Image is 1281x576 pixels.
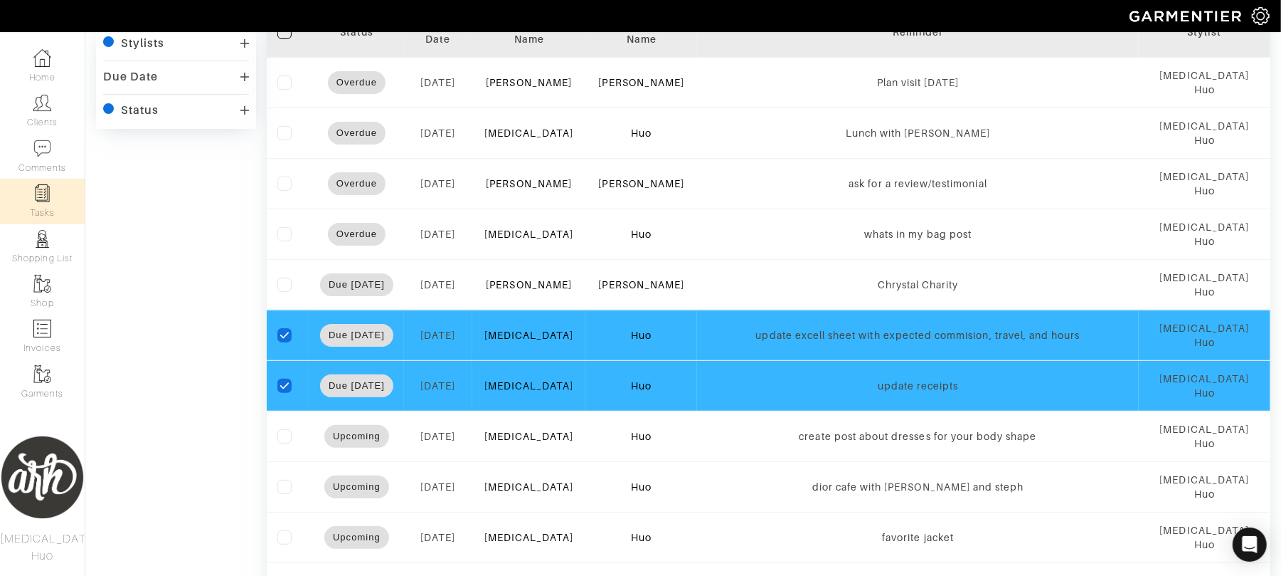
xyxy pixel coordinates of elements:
img: orders-icon-0abe47150d42831381b5fb84f609e132dff9fe21cb692f30cb5eec754e2cba89.png [33,320,51,337]
a: [MEDICAL_DATA] [484,532,574,543]
span: [DATE] [420,532,455,543]
span: [DATE] [420,77,455,88]
div: [MEDICAL_DATA] Huo [1149,119,1260,147]
a: [PERSON_NAME] [486,77,572,88]
span: [DATE] [420,127,455,139]
div: Open Intercom Messenger [1233,528,1267,562]
span: [DATE] [420,330,455,341]
span: Upcoming [324,530,389,545]
span: [DATE] [420,178,455,189]
a: [MEDICAL_DATA] [484,481,574,493]
a: [PERSON_NAME] [599,77,685,88]
a: [PERSON_NAME] [486,279,572,290]
div: [MEDICAL_DATA] Huo [1149,321,1260,350]
span: Due [DATE] [320,278,393,292]
a: [PERSON_NAME] [599,178,685,189]
span: [DATE] [420,380,455,392]
span: Due [DATE] [320,379,393,393]
img: dashboard-icon-dbcd8f5a0b271acd01030246c82b418ddd0df26cd7fceb0bd07c9910d44c42f6.png [33,49,51,67]
span: Overdue [328,227,386,241]
span: [DATE] [420,431,455,442]
div: ask for a review/testimonial [708,177,1128,191]
div: update receipts [708,379,1128,393]
div: [MEDICAL_DATA] Huo [1149,372,1260,400]
div: [MEDICAL_DATA] Huo [1149,68,1260,97]
span: Upcoming [324,429,389,444]
a: Huo [631,481,652,493]
span: [DATE] [420,481,455,493]
a: Huo [631,431,652,442]
img: garments-icon-b7da505a4dc4fd61783c78ac3ca0ef83fa9d6f193b1c9dc38574b1d14d53ca28.png [33,365,51,383]
div: [MEDICAL_DATA] Huo [1149,523,1260,552]
div: Plan visit [DATE] [708,75,1128,90]
img: stylists-icon-eb353228a002819b7ec25b43dbf5f0378dd9e0616d9560372ff212230b889e62.png [33,230,51,248]
div: dior cafe with [PERSON_NAME] and steph [708,480,1128,494]
a: Huo [631,532,652,543]
div: Lunch with [PERSON_NAME] [708,126,1128,140]
img: garments-icon-b7da505a4dc4fd61783c78ac3ca0ef83fa9d6f193b1c9dc38574b1d14d53ca28.png [33,275,51,293]
span: Upcoming [324,480,389,494]
div: whats in my bag post [708,227,1128,241]
span: Due [DATE] [320,328,393,342]
span: [DATE] [420,279,455,290]
a: [PERSON_NAME] [599,279,685,290]
div: [MEDICAL_DATA] Huo [1149,169,1260,198]
div: [MEDICAL_DATA] Huo [1149,271,1260,299]
div: Due Date [103,70,158,84]
img: garmentier-logo-header-white-b43fb05a5012e4ada735d5af1a66efaba907eab6374d6393d1fbf88cb4ef424d.png [1122,4,1252,28]
img: reminder-icon-8004d30b9f0a5d33ae49ab947aed9ed385cf756f9e5892f1edd6e32f2345188e.png [33,184,51,202]
a: [MEDICAL_DATA] [484,229,574,240]
a: Huo [631,330,652,341]
a: [MEDICAL_DATA] [484,380,574,392]
div: [MEDICAL_DATA] Huo [1149,422,1260,451]
span: Overdue [328,177,386,191]
a: Huo [631,229,652,240]
span: Overdue [328,75,386,90]
div: Status [121,103,159,117]
div: create post about dresses for your body shape [708,429,1128,444]
div: favorite jacket [708,530,1128,545]
img: clients-icon-6bae9207a08558b7cb47a8932f037763ab4055f8c8b6bfacd5dc20c3e0201464.png [33,94,51,112]
img: comment-icon-a0a6a9ef722e966f86d9cbdc48e553b5cf19dbc54f86b18d962a5391bc8f6eb6.png [33,140,51,157]
div: [MEDICAL_DATA] Huo [1149,473,1260,501]
div: Chrystal Charity [708,278,1128,292]
a: [MEDICAL_DATA] [484,330,574,341]
div: [MEDICAL_DATA] Huo [1149,220,1260,248]
a: Huo [631,380,652,392]
div: update excell sheet with expected commision, travel, and hours [708,328,1128,342]
div: Stylists [121,36,164,51]
a: Huo [631,127,652,139]
span: Overdue [328,126,386,140]
a: [MEDICAL_DATA] [484,431,574,442]
a: [MEDICAL_DATA] [484,127,574,139]
span: [DATE] [420,229,455,240]
a: [PERSON_NAME] [486,178,572,189]
img: gear-icon-white-bd11855cb880d31180b6d7d6211b90ccbf57a29d726f0c71d8c61bd08dd39cc2.png [1252,7,1270,25]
